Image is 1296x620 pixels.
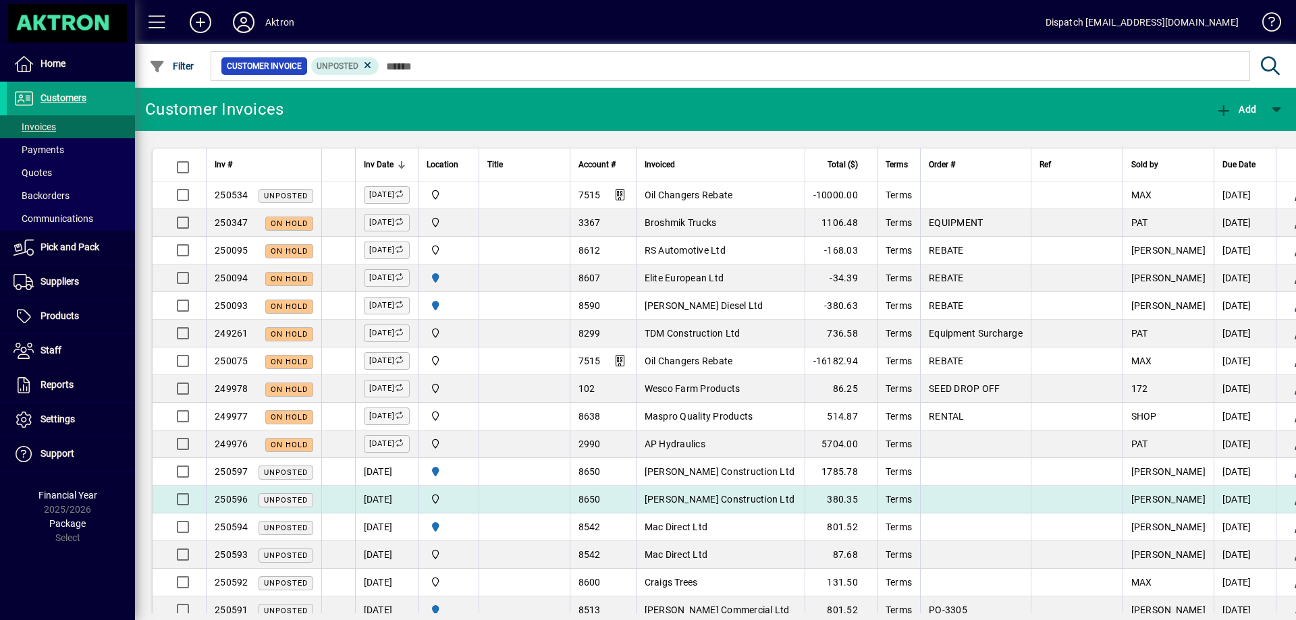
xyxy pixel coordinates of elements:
[929,273,964,283] span: REBATE
[929,356,964,366] span: REBATE
[578,439,601,449] span: 2990
[578,300,601,311] span: 8590
[805,403,877,430] td: 514.87
[578,549,601,560] span: 8542
[1214,458,1276,486] td: [DATE]
[1214,541,1276,569] td: [DATE]
[265,11,294,33] div: Aktron
[1252,3,1279,47] a: Knowledge Base
[1214,430,1276,458] td: [DATE]
[427,409,470,424] span: Central
[645,577,698,588] span: Craigs Trees
[805,292,877,320] td: -380.63
[7,138,135,161] a: Payments
[886,356,912,366] span: Terms
[1046,11,1239,33] div: Dispatch [EMAIL_ADDRESS][DOMAIN_NAME]
[40,242,99,252] span: Pick and Pack
[311,57,379,75] mat-chip: Customer Invoice Status: Unposted
[49,518,86,529] span: Package
[215,217,248,228] span: 250347
[215,157,313,172] div: Inv #
[38,490,97,501] span: Financial Year
[805,347,877,375] td: -16182.94
[645,157,796,172] div: Invoiced
[805,486,877,513] td: 380.35
[215,245,248,256] span: 250095
[40,345,61,356] span: Staff
[215,356,248,366] span: 250075
[886,411,912,422] span: Terms
[355,569,418,596] td: [DATE]
[1131,549,1206,560] span: [PERSON_NAME]
[364,186,410,204] label: [DATE]
[578,157,616,172] span: Account #
[1039,157,1051,172] span: Ref
[886,217,912,228] span: Terms
[645,494,795,505] span: [PERSON_NAME] Construction Ltd
[215,157,232,172] span: Inv #
[929,245,964,256] span: REBATE
[1214,486,1276,513] td: [DATE]
[427,298,470,313] span: HAMILTON
[215,604,248,615] span: 250591
[929,300,964,311] span: REBATE
[1131,157,1206,172] div: Sold by
[7,437,135,471] a: Support
[645,328,740,339] span: TDM Construction Ltd
[487,157,503,172] span: Title
[13,213,93,224] span: Communications
[364,407,410,425] label: [DATE]
[271,330,308,339] span: On hold
[886,604,912,615] span: Terms
[40,92,86,103] span: Customers
[813,157,870,172] div: Total ($)
[886,300,912,311] span: Terms
[578,604,601,615] span: 8513
[1131,245,1206,256] span: [PERSON_NAME]
[578,411,601,422] span: 8638
[7,115,135,138] a: Invoices
[1222,157,1255,172] span: Due Date
[427,188,470,202] span: Central
[886,494,912,505] span: Terms
[1131,300,1206,311] span: [PERSON_NAME]
[7,403,135,436] a: Settings
[929,328,1023,339] span: Equipment Surcharge
[1222,157,1268,172] div: Due Date
[1131,190,1152,200] span: MAX
[645,439,705,449] span: AP Hydraulics
[215,328,248,339] span: 249261
[929,383,1000,394] span: SEED DROP OFF
[1214,264,1276,292] td: [DATE]
[427,547,470,562] span: Central
[215,411,248,422] span: 249977
[13,167,52,178] span: Quotes
[215,494,248,505] span: 250596
[578,217,601,228] span: 3367
[7,368,135,402] a: Reports
[886,190,912,200] span: Terms
[264,192,308,200] span: Unposted
[1131,494,1206,505] span: [PERSON_NAME]
[215,273,248,283] span: 250094
[271,219,308,228] span: On hold
[645,466,795,477] span: [PERSON_NAME] Construction Ltd
[1214,569,1276,596] td: [DATE]
[886,383,912,394] span: Terms
[7,207,135,230] a: Communications
[271,275,308,283] span: On hold
[929,217,983,228] span: EQUIPMENT
[1131,273,1206,283] span: [PERSON_NAME]
[578,273,601,283] span: 8607
[578,328,601,339] span: 8299
[40,276,79,287] span: Suppliers
[1214,237,1276,264] td: [DATE]
[645,245,726,256] span: RS Automotive Ltd
[645,411,753,422] span: Maspro Quality Products
[427,602,470,617] span: HAMILTON
[1131,604,1206,615] span: [PERSON_NAME]
[578,522,601,532] span: 8542
[578,157,628,172] div: Account #
[487,157,562,172] div: Title
[264,524,308,532] span: Unposted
